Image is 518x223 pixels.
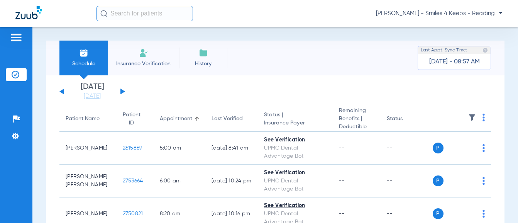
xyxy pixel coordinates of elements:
[113,60,173,68] span: Insurance Verification
[482,177,485,185] img: group-dot-blue.svg
[59,132,117,165] td: [PERSON_NAME]
[482,144,485,152] img: group-dot-blue.svg
[264,202,327,210] div: See Verification
[123,111,141,127] div: Patient ID
[10,33,22,42] img: hamburger-icon
[59,165,117,197] td: [PERSON_NAME] [PERSON_NAME]
[205,165,258,197] td: [DATE] 10:24 PM
[139,48,148,58] img: Manual Insurance Verification
[482,48,488,53] img: last sync help info
[339,211,345,216] span: --
[123,111,147,127] div: Patient ID
[199,48,208,58] img: History
[333,107,381,132] th: Remaining Benefits |
[154,165,205,197] td: 6:00 AM
[479,186,518,223] iframe: Chat Widget
[66,115,110,123] div: Patient Name
[381,132,433,165] td: --
[205,132,258,165] td: [DATE] 8:41 AM
[65,60,102,68] span: Schedule
[264,177,327,193] div: UPMC Dental Advantage Bot
[123,178,143,184] span: 2753664
[482,114,485,121] img: group-dot-blue.svg
[212,115,252,123] div: Last Verified
[212,115,243,123] div: Last Verified
[433,143,444,153] span: P
[96,6,193,21] input: Search for patients
[160,115,192,123] div: Appointment
[69,92,115,100] a: [DATE]
[264,169,327,177] div: See Verification
[123,211,143,216] span: 2750821
[79,48,88,58] img: Schedule
[339,123,374,131] span: Deductible
[339,178,345,184] span: --
[185,60,222,68] span: History
[421,46,467,54] span: Last Appt. Sync Time:
[160,115,199,123] div: Appointment
[69,83,115,100] li: [DATE]
[381,165,433,197] td: --
[433,208,444,219] span: P
[15,6,42,19] img: Zuub Logo
[468,114,476,121] img: filter.svg
[100,10,107,17] img: Search Icon
[381,107,433,132] th: Status
[264,119,327,127] span: Insurance Payer
[339,145,345,151] span: --
[123,145,142,151] span: 2615869
[264,136,327,144] div: See Verification
[264,144,327,160] div: UPMC Dental Advantage Bot
[66,115,100,123] div: Patient Name
[376,10,503,17] span: [PERSON_NAME] - Smiles 4 Keeps - Reading
[429,58,480,66] span: [DATE] - 08:57 AM
[258,107,333,132] th: Status |
[433,175,444,186] span: P
[154,132,205,165] td: 5:00 AM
